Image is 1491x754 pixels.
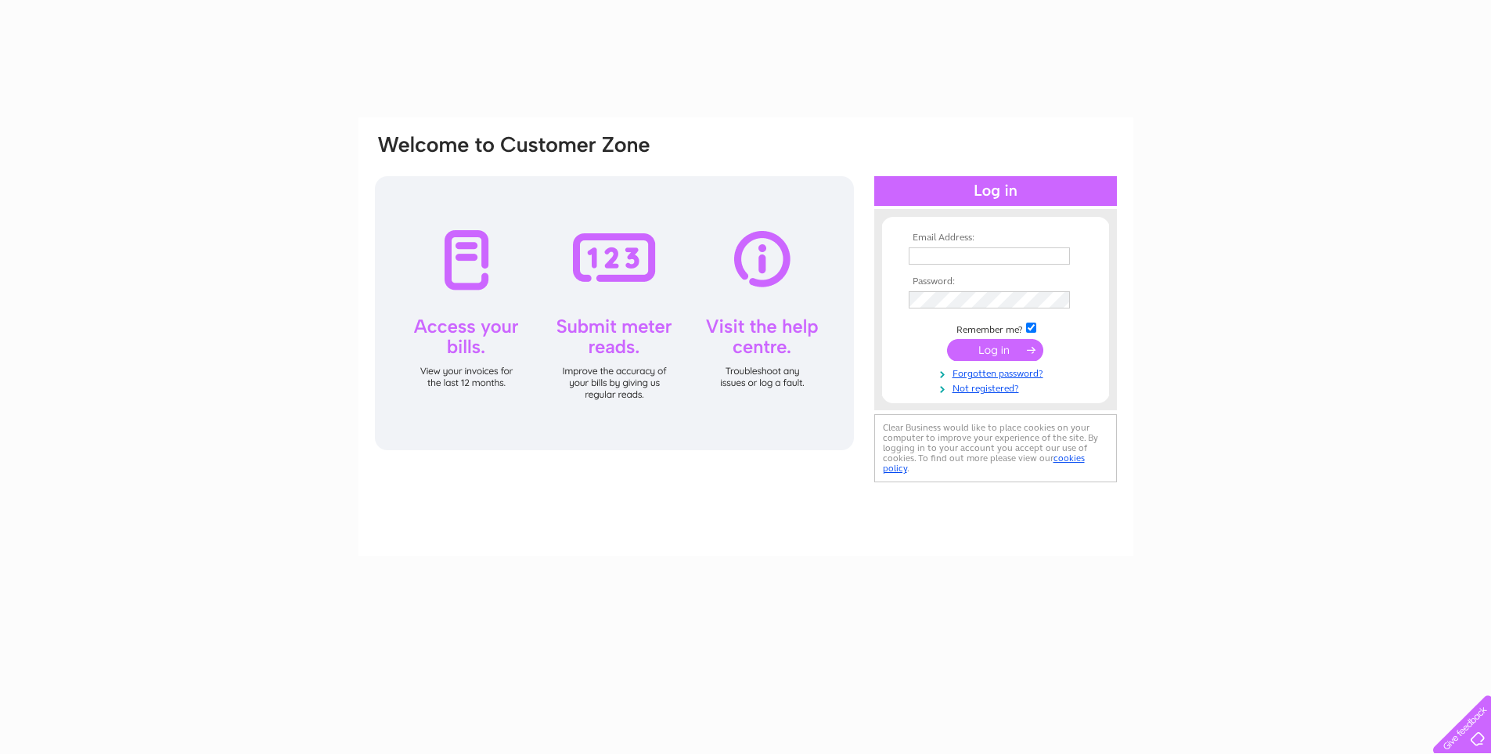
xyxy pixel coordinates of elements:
[905,320,1086,336] td: Remember me?
[883,453,1085,474] a: cookies policy
[909,380,1086,395] a: Not registered?
[909,365,1086,380] a: Forgotten password?
[874,414,1117,482] div: Clear Business would like to place cookies on your computer to improve your experience of the sit...
[905,233,1086,244] th: Email Address:
[947,339,1043,361] input: Submit
[905,276,1086,287] th: Password:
